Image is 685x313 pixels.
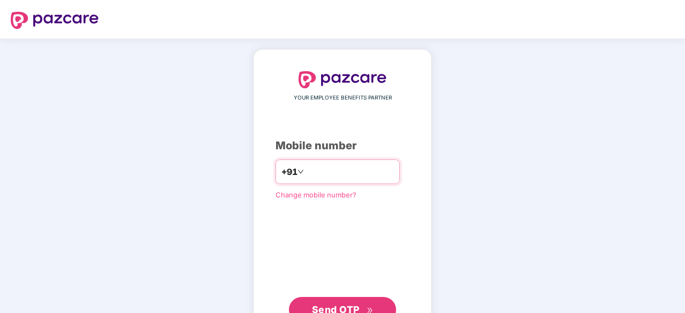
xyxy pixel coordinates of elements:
div: Mobile number [276,138,409,154]
img: logo [11,12,99,29]
span: +91 [281,165,297,179]
img: logo [299,71,386,88]
span: down [297,169,304,175]
a: Change mobile number? [276,190,356,199]
span: YOUR EMPLOYEE BENEFITS PARTNER [294,94,392,102]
